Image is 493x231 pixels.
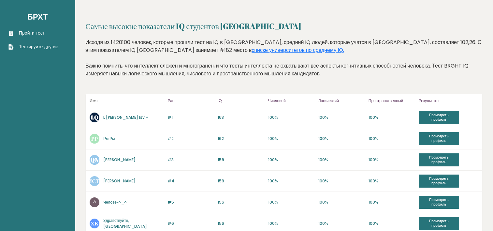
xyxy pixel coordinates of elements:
[318,157,365,163] p: 100%
[419,153,459,166] a: Посмотреть профиль
[419,132,459,145] a: Посмотреть профиль
[93,198,96,206] text: ^
[85,20,483,32] h2: Самые высокие показатели IQ студентов [GEOGRAPHIC_DATA]
[218,136,264,142] p: 162
[419,97,478,105] p: Результаты
[318,199,365,205] p: 100%
[268,178,314,184] p: 100%
[19,43,58,50] font: Тестируйте другие
[167,157,214,163] p: #3
[218,115,264,120] p: 163
[82,177,107,185] text: МИСТЕР
[167,199,214,205] p: #5
[369,115,415,120] p: 100%
[91,220,99,227] text: ХК
[8,30,58,37] a: Пройти тест
[103,178,136,184] a: [PERSON_NAME]
[419,175,459,188] a: Посмотреть профиль
[103,136,115,141] a: Рм Рм
[318,115,365,120] p: 100%
[167,178,214,184] p: #4
[218,157,264,163] p: 159
[252,46,344,54] a: списке университетов по среднему IQ.
[369,97,415,105] p: Пространственный
[90,98,98,103] b: Имя
[318,178,365,184] p: 100%
[318,97,365,105] p: Логический
[91,114,98,121] text: LQ
[419,217,459,230] a: Посмотреть профиль
[167,136,214,142] p: #2
[268,221,314,226] p: 100%
[369,199,415,205] p: 100%
[27,11,48,22] a: Брхт
[268,199,314,205] p: 100%
[419,196,459,209] a: Посмотреть профиль
[103,218,147,229] a: Здравствуйте, [GEOGRAPHIC_DATA]
[318,136,365,142] p: 100%
[167,221,214,226] p: #6
[167,97,214,105] p: Ранг
[91,135,98,142] text: РР
[369,157,415,163] p: 100%
[268,115,314,120] p: 100%
[167,115,214,120] p: #1
[318,221,365,226] p: 100%
[218,221,264,226] p: 156
[91,156,99,163] text: QN
[369,178,415,184] p: 100%
[85,38,483,87] div: Исходя из 1420100 человек, которые прошли тест на IQ в [GEOGRAPHIC_DATA], средний IQ людей, котор...
[419,111,459,124] a: Посмотреть профиль
[8,43,58,50] a: Тестируйте другие
[103,115,148,120] a: L [PERSON_NAME] Isv +
[218,97,264,105] p: IQ
[369,136,415,142] p: 100%
[218,178,264,184] p: 159
[103,157,136,162] a: [PERSON_NAME]
[19,30,45,37] font: Пройти тест
[369,221,415,226] p: 100%
[268,157,314,163] p: 100%
[268,136,314,142] p: 100%
[103,199,127,205] a: Человек^_^
[268,97,314,105] p: Числовой
[218,199,264,205] p: 156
